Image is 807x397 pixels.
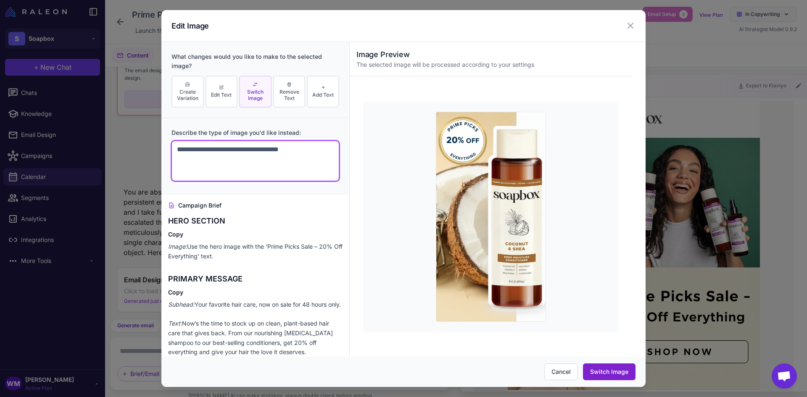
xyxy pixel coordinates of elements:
[171,128,339,137] label: Describe the type of image you'd like instead:
[436,112,546,322] img: Soapbox Conditioner with Prime Picks 20% Off Everything badge
[168,201,343,210] h4: Campaign Brief
[242,89,269,101] span: Switch Image
[211,92,232,98] span: Edit Text
[34,37,286,289] img: Happy woman holding multiple Soapbox products with text overlay 'Prime Picks Sale – 20% Off Every...
[168,215,343,227] h3: HERO SECTION
[168,230,343,239] h4: Copy
[168,273,343,285] h3: PRIMARY MESSAGE
[772,363,797,389] div: Open chat
[168,301,195,308] em: Subhead:
[239,76,272,108] button: Switch Image
[307,76,339,108] button: Add Text
[171,76,204,108] button: Create Variation
[168,320,182,327] em: Text:
[206,76,238,108] button: Edit Text
[168,300,343,376] p: Your favorite hair care, now on sale for 48 hours only. Now’s the time to stock up on clean, plan...
[583,363,636,380] button: Switch Image
[273,76,306,108] button: Remove Text
[168,288,343,297] h4: Copy
[356,60,625,69] p: The selected image will be processed according to your settings
[544,363,578,380] button: Cancel
[171,52,339,71] div: What changes would you like to make to the selected image?
[276,89,303,101] span: Remove Text
[168,242,343,261] p: Use the hero image with the 'Prime Picks Sale – 20% Off Everything' text.
[168,243,187,250] em: Image:
[312,92,334,98] span: Add Text
[174,89,201,101] span: Create Variation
